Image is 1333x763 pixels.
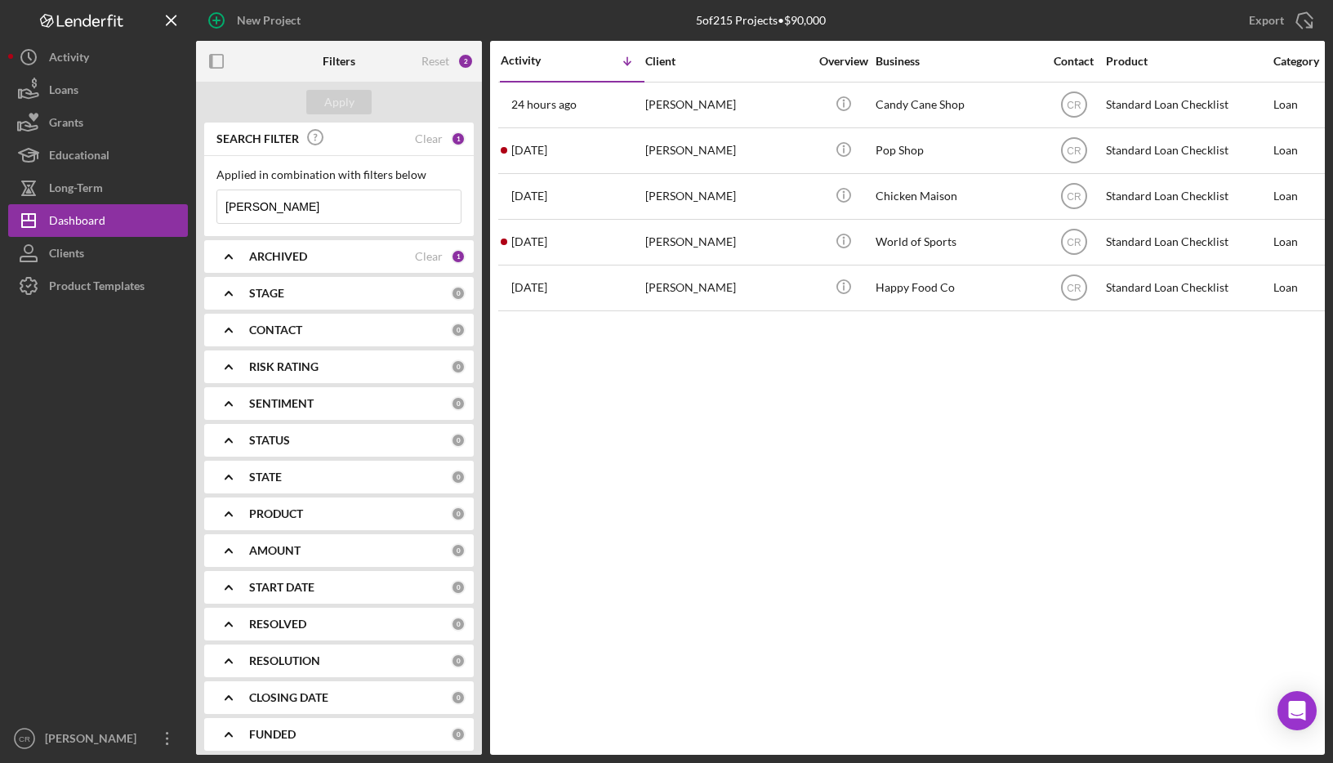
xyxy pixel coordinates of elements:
[645,129,809,172] div: [PERSON_NAME]
[8,270,188,302] button: Product Templates
[1043,55,1104,68] div: Contact
[216,132,299,145] b: SEARCH FILTER
[1067,145,1081,157] text: CR
[8,74,188,106] button: Loans
[249,397,314,410] b: SENTIMENT
[457,53,474,69] div: 2
[813,55,874,68] div: Overview
[49,106,83,143] div: Grants
[1067,100,1081,111] text: CR
[1106,83,1269,127] div: Standard Loan Checklist
[1106,129,1269,172] div: Standard Loan Checklist
[306,90,372,114] button: Apply
[49,172,103,208] div: Long-Term
[511,98,577,111] time: 2025-08-12 18:47
[19,734,30,743] text: CR
[696,14,826,27] div: 5 of 215 Projects • $90,000
[237,4,301,37] div: New Project
[8,204,188,237] button: Dashboard
[249,544,301,557] b: AMOUNT
[1067,237,1081,248] text: CR
[451,580,466,595] div: 0
[249,581,314,594] b: START DATE
[249,618,306,631] b: RESOLVED
[196,4,317,37] button: New Project
[1106,55,1269,68] div: Product
[324,90,354,114] div: Apply
[511,190,547,203] time: 2025-07-25 16:47
[1106,221,1269,264] div: Standard Loan Checklist
[1106,175,1269,218] div: Standard Loan Checklist
[645,175,809,218] div: [PERSON_NAME]
[249,507,303,520] b: PRODUCT
[451,359,466,374] div: 0
[511,144,547,157] time: 2025-07-25 23:25
[451,433,466,448] div: 0
[876,83,1039,127] div: Candy Cane Shop
[249,434,290,447] b: STATUS
[415,132,443,145] div: Clear
[49,74,78,110] div: Loans
[451,323,466,337] div: 0
[249,471,282,484] b: STATE
[876,129,1039,172] div: Pop Shop
[451,506,466,521] div: 0
[876,221,1039,264] div: World of Sports
[451,249,466,264] div: 1
[645,83,809,127] div: [PERSON_NAME]
[1106,266,1269,310] div: Standard Loan Checklist
[249,250,307,263] b: ARCHIVED
[451,690,466,705] div: 0
[501,54,573,67] div: Activity
[323,55,355,68] b: Filters
[216,168,461,181] div: Applied in combination with filters below
[8,722,188,755] button: CR[PERSON_NAME]
[421,55,449,68] div: Reset
[876,266,1039,310] div: Happy Food Co
[1249,4,1284,37] div: Export
[451,132,466,146] div: 1
[8,172,188,204] button: Long-Term
[1067,283,1081,294] text: CR
[249,691,328,704] b: CLOSING DATE
[249,323,302,337] b: CONTACT
[645,266,809,310] div: [PERSON_NAME]
[49,204,105,241] div: Dashboard
[41,722,147,759] div: [PERSON_NAME]
[876,175,1039,218] div: Chicken Maison
[451,543,466,558] div: 0
[249,728,296,741] b: FUNDED
[8,139,188,172] button: Educational
[49,237,84,274] div: Clients
[876,55,1039,68] div: Business
[451,286,466,301] div: 0
[8,41,188,74] button: Activity
[645,221,809,264] div: [PERSON_NAME]
[8,106,188,139] button: Grants
[1067,191,1081,203] text: CR
[415,250,443,263] div: Clear
[645,55,809,68] div: Client
[451,617,466,631] div: 0
[249,654,320,667] b: RESOLUTION
[249,360,319,373] b: RISK RATING
[8,237,188,270] button: Clients
[1277,691,1317,730] div: Open Intercom Messenger
[511,281,547,294] time: 2025-05-02 16:36
[511,235,547,248] time: 2025-06-20 15:43
[451,727,466,742] div: 0
[451,654,466,668] div: 0
[49,270,145,306] div: Product Templates
[451,396,466,411] div: 0
[1233,4,1325,37] button: Export
[49,41,89,78] div: Activity
[451,470,466,484] div: 0
[249,287,284,300] b: STAGE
